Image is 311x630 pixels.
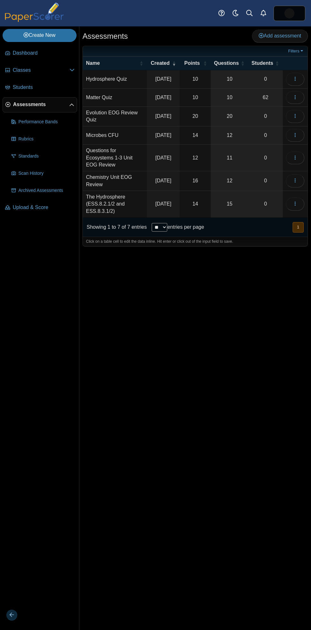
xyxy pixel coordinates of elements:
img: PaperScorer [3,3,66,22]
span: Created : Activate to remove sorting [172,57,176,70]
span: Points : Activate to sort [203,57,207,70]
a: 0 [248,70,283,88]
span: Students [252,60,273,66]
span: Upload & Score [13,204,75,211]
span: Name : Activate to sort [139,57,143,70]
span: Scan History [18,170,75,177]
a: 0 [248,145,283,171]
a: 0 [248,171,283,191]
button: 1 [293,222,304,233]
a: 12 [211,126,248,144]
a: 20 [211,107,248,126]
td: Questions for Ecosystems 1-3 Unit EOG Review [83,145,147,171]
td: The Hydrosphere (ESS.8.2.1/2 and ESS.8.3.1/2) [83,191,147,218]
td: Chemistry Unit EOG Review [83,171,147,191]
span: Questions [214,60,239,66]
time: Jul 18, 2025 at 5:39 PM [155,95,171,100]
td: Matter Quiz [83,89,147,107]
time: Apr 25, 2025 at 10:47 AM [155,178,171,183]
a: Standards [9,149,77,164]
td: 16 [180,171,211,191]
a: Alerts [256,6,270,20]
time: May 9, 2025 at 8:06 AM [155,132,171,138]
span: Students : Activate to sort [275,57,279,70]
div: Click on a table cell to edit the data inline. Hit enter or click out of the input field to save. [83,237,308,246]
a: Rubrics [9,132,77,147]
time: May 19, 2025 at 11:09 AM [155,113,171,119]
span: Archived Assessments [18,187,75,194]
td: 10 [180,70,211,88]
a: Create New [3,29,76,42]
td: 14 [180,191,211,218]
a: Dashboard [3,46,77,61]
time: Jul 25, 2025 at 10:46 PM [155,76,171,82]
td: Evolution EOG Review Quiz [83,107,147,126]
a: Classes [3,63,77,78]
span: Students [13,84,75,91]
a: Archived Assessments [9,183,77,198]
a: 11 [211,145,248,171]
a: 15 [211,191,248,217]
a: Students [3,80,77,95]
span: Dashboard [13,50,75,57]
span: Points [184,60,200,66]
a: Performance Bands [9,114,77,130]
a: Scan History [9,166,77,181]
a: Add assessment [252,30,308,42]
a: 10 [211,70,248,88]
a: Filters [287,48,306,54]
a: 10 [211,89,248,106]
nav: pagination [292,222,304,233]
span: Add assessment [259,33,301,38]
time: Mar 31, 2025 at 2:35 PM [155,201,171,207]
span: Created [151,60,170,66]
td: Hydrosphere Quiz [83,70,147,88]
a: 0 [248,107,283,126]
a: Assessments [3,97,77,112]
td: 10 [180,89,211,107]
a: 62 [248,89,283,106]
a: 0 [248,191,283,217]
a: ps.74CSeXsONR1xs8MJ [274,6,305,21]
span: Performance Bands [18,119,75,125]
td: 12 [180,145,211,171]
span: Rubrics [18,136,75,142]
a: 12 [211,171,248,191]
td: 14 [180,126,211,145]
span: Jasmine McNair [284,8,294,18]
a: 0 [248,126,283,144]
td: Microbes CFU [83,126,147,145]
div: Showing 1 to 7 of 7 entries [83,218,147,237]
a: Upload & Score [3,200,77,215]
span: Classes [13,67,69,74]
a: PaperScorer [3,17,66,23]
td: 20 [180,107,211,126]
label: entries per page [167,224,204,230]
img: ps.74CSeXsONR1xs8MJ [284,8,294,18]
span: Questions : Activate to sort [241,57,245,70]
span: Standards [18,153,75,159]
h1: Assessments [83,31,128,42]
time: Apr 26, 2025 at 10:44 AM [155,155,171,160]
span: Name [86,60,100,66]
span: Assessments [13,101,69,108]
